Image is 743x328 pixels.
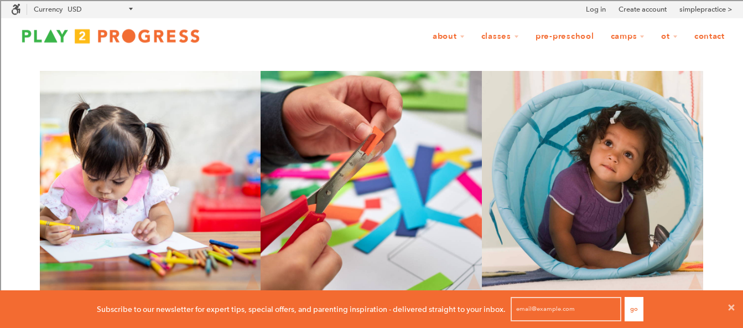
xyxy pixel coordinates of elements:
button: Go [625,297,643,321]
a: Camps [604,26,652,47]
a: OT [654,26,685,47]
p: Subscribe to our newsletter for expert tips, special offers, and parenting inspiration - delivere... [97,303,506,315]
a: About [425,26,472,47]
a: Pre-Preschool [528,26,601,47]
a: Classes [474,26,526,47]
input: email@example.com [511,297,621,321]
a: Contact [687,26,732,47]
